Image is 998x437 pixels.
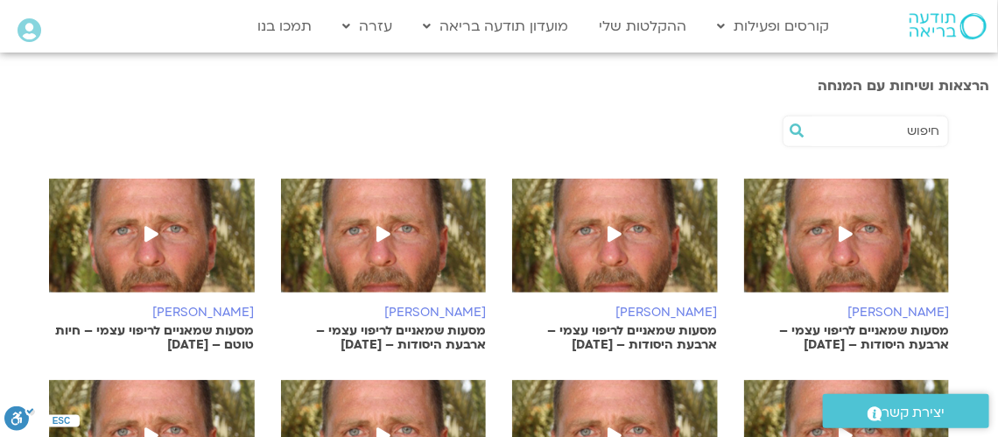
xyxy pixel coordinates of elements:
span: יצירת קשר [882,401,945,425]
p: מסעות שמאניים לריפוי עצמי – ארבעת היסודות – [DATE] [512,324,718,352]
img: %D7%AA%D7%95%D7%9E%D7%A8-%D7%A4%D7%99%D7%99%D7%9F-%D7%A2%D7%9E%D7%95%D7%93-%D7%9E%D7%A8%D7%A6%D7%... [512,179,718,310]
h6: [PERSON_NAME] [49,306,255,320]
a: ההקלטות שלי [590,10,695,43]
a: עזרה [334,10,401,43]
a: מועדון תודעה בריאה [414,10,577,43]
h6: [PERSON_NAME] [512,306,718,320]
img: %D7%AA%D7%95%D7%9E%D7%A8-%D7%A4%D7%99%D7%99%D7%9F-%D7%A2%D7%9E%D7%95%D7%93-%D7%9E%D7%A8%D7%A6%D7%... [281,179,487,310]
p: מסעות שמאניים לריפוי עצמי – חיות טוטם – [DATE] [49,324,255,352]
p: מסעות שמאניים לריפוי עצמי – ארבעת היסודות – [DATE] [281,324,487,352]
input: חיפוש [810,116,939,146]
p: מסעות שמאניים לריפוי עצמי – ארבעת היסודות – [DATE] [744,324,950,352]
a: תמכו בנו [249,10,320,43]
a: קורסים ופעילות [708,10,838,43]
a: [PERSON_NAME] מסעות שמאניים לריפוי עצמי – חיות טוטם – [DATE] [49,179,255,352]
a: [PERSON_NAME] מסעות שמאניים לריפוי עצמי – ארבעת היסודות – [DATE] [744,179,950,352]
h3: הרצאות ושיחות עם המנחה [9,78,989,94]
img: %D7%AA%D7%95%D7%9E%D7%A8-%D7%A4%D7%99%D7%99%D7%9F-%D7%A2%D7%9E%D7%95%D7%93-%D7%9E%D7%A8%D7%A6%D7%... [744,179,950,310]
a: [PERSON_NAME] מסעות שמאניים לריפוי עצמי – ארבעת היסודות – [DATE] [281,179,487,352]
img: תודעה בריאה [910,13,987,39]
a: [PERSON_NAME] מסעות שמאניים לריפוי עצמי – ארבעת היסודות – [DATE] [512,179,718,352]
img: %D7%AA%D7%95%D7%9E%D7%A8-%D7%A4%D7%99%D7%99%D7%9F-%D7%A2%D7%9E%D7%95%D7%93-%D7%9E%D7%A8%D7%A6%D7%... [49,179,255,310]
a: יצירת קשר [823,394,989,428]
h6: [PERSON_NAME] [281,306,487,320]
h6: [PERSON_NAME] [744,306,950,320]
